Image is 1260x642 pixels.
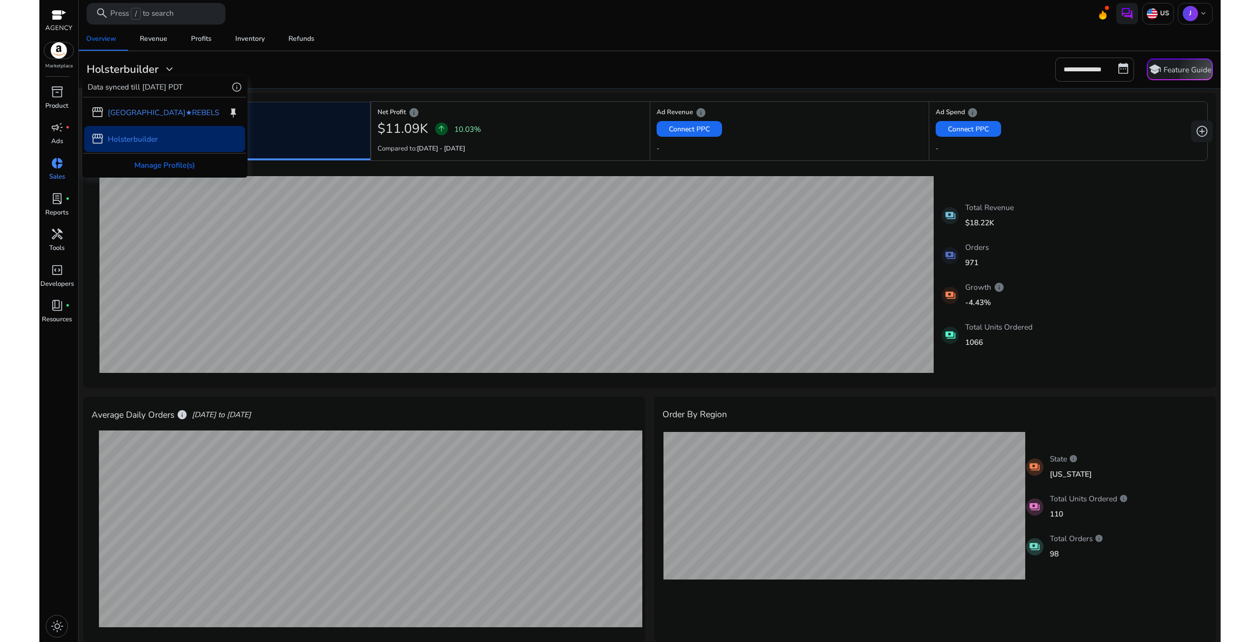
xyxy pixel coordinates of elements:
p: [GEOGRAPHIC_DATA]★REBELS [108,107,220,118]
div: Manage Profile(s) [83,153,246,177]
p: Holsterbuilder [108,133,158,145]
p: Data synced till [DATE] PDT [88,81,183,92]
span: storefront [91,106,104,119]
span: keep [228,107,239,118]
span: info [231,82,242,92]
span: storefront [91,133,104,146]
